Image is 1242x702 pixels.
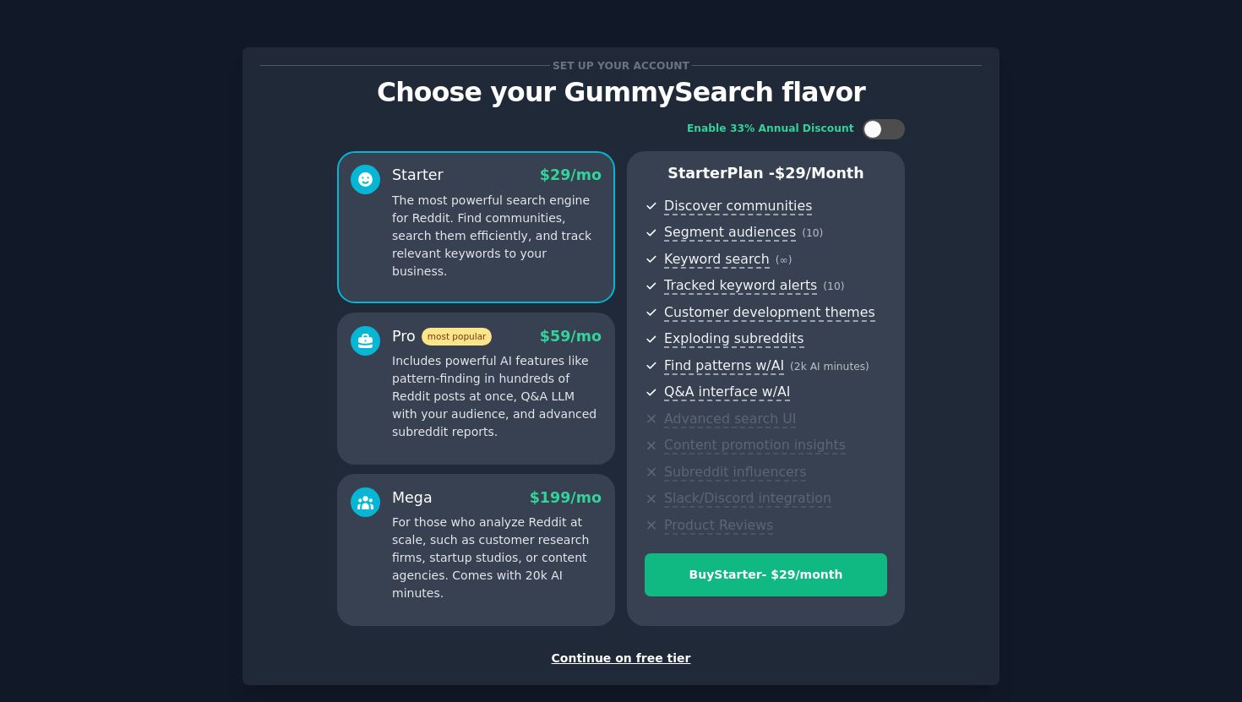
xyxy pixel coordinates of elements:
span: Slack/Discord integration [664,490,831,508]
span: Advanced search UI [664,411,796,428]
span: ( 10 ) [823,280,844,292]
div: Continue on free tier [260,650,982,667]
span: Segment audiences [664,224,796,242]
div: Starter [392,165,444,186]
span: ( 10 ) [802,227,823,239]
div: Buy Starter - $ 29 /month [646,566,886,584]
span: $ 199 /mo [530,489,602,506]
p: The most powerful search engine for Reddit. Find communities, search them efficiently, and track ... [392,192,602,280]
span: Customer development themes [664,304,875,322]
span: $ 29 /mo [540,166,602,183]
span: Subreddit influencers [664,464,806,482]
p: Choose your GummySearch flavor [260,78,982,107]
span: Content promotion insights [664,437,846,454]
p: For those who analyze Reddit at scale, such as customer research firms, startup studios, or conte... [392,514,602,602]
span: $ 59 /mo [540,328,602,345]
span: ( 2k AI minutes ) [790,361,869,373]
p: Includes powerful AI features like pattern-finding in hundreds of Reddit posts at once, Q&A LLM w... [392,352,602,441]
span: Set up your account [550,57,693,74]
span: Keyword search [664,251,770,269]
button: BuyStarter- $29/month [645,553,887,596]
p: Starter Plan - [645,163,887,184]
span: $ 29 /month [775,165,864,182]
div: Mega [392,487,433,509]
span: Find patterns w/AI [664,357,784,375]
div: Enable 33% Annual Discount [687,122,854,137]
span: ( ∞ ) [776,254,793,266]
span: Discover communities [664,198,812,215]
span: most popular [422,328,493,346]
span: Tracked keyword alerts [664,277,817,295]
span: Q&A interface w/AI [664,384,790,401]
span: Exploding subreddits [664,330,803,348]
span: Product Reviews [664,517,773,535]
div: Pro [392,326,492,347]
